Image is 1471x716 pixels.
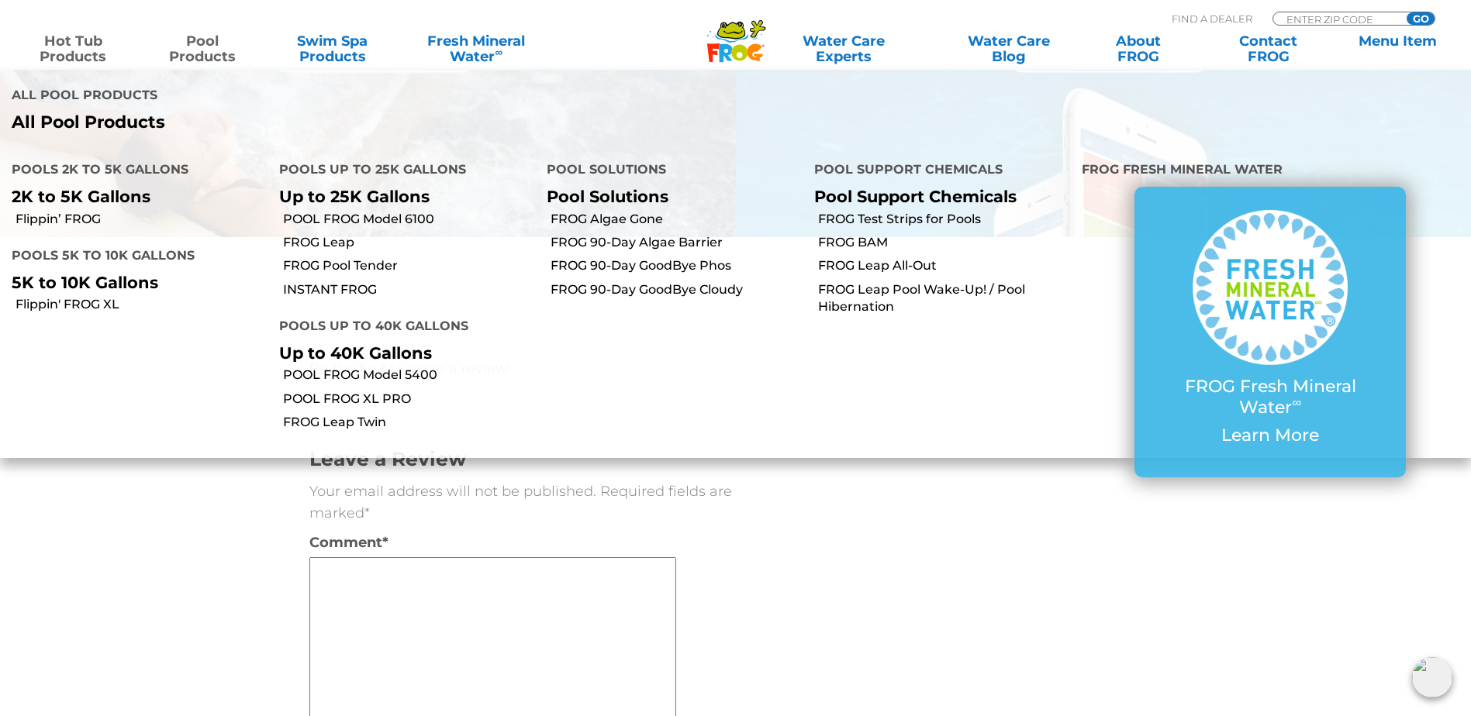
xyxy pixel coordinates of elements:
[818,281,1070,316] a: FROG Leap Pool Wake-Up! / Pool Hibernation
[16,33,131,64] a: Hot TubProducts
[1082,156,1459,187] h4: FROG Fresh Mineral Water
[283,211,535,228] a: POOL FROG Model 6100
[145,33,261,64] a: PoolProducts
[814,156,1058,187] h4: Pool Support Chemicals
[275,33,390,64] a: Swim SpaProducts
[283,234,535,251] a: FROG Leap
[1292,394,1301,410] sup: ∞
[283,367,535,384] a: POOL FROG Model 5400
[12,187,256,206] p: 2K to 5K Gallons
[551,234,803,251] a: FROG 90-Day Algae Barrier
[279,187,523,206] p: Up to 25K Gallons
[283,281,535,298] a: INSTANT FROG
[1165,210,1375,453] a: FROG Fresh Mineral Water∞ Learn More
[12,156,256,187] h4: Pools 2K to 5K Gallons
[279,343,523,363] p: Up to 40K Gallons
[1412,657,1452,697] img: openIcon
[12,81,724,112] h4: All Pool Products
[1285,12,1390,26] input: Zip Code Form
[16,211,268,228] a: Flippin’ FROG
[814,187,1058,206] p: Pool Support Chemicals
[404,33,548,64] a: Fresh MineralWater∞
[1407,12,1435,25] input: GO
[283,414,535,431] a: FROG Leap Twin
[551,281,803,298] a: FROG 90-Day GoodBye Cloudy
[818,234,1070,251] a: FROG BAM
[1340,33,1455,64] a: Menu Item
[1172,12,1252,26] p: Find A Dealer
[495,46,502,58] sup: ∞
[279,312,523,343] h4: Pools up to 40K Gallons
[551,211,803,228] a: FROG Algae Gone
[309,532,420,553] label: Comment
[12,273,256,292] p: 5K to 10K Gallons
[16,296,268,313] a: Flippin' FROG XL
[818,211,1070,228] a: FROG Test Strips for Pools
[12,242,256,273] h4: Pools 5K to 10K Gallons
[750,33,937,64] a: Water CareExperts
[283,257,535,274] a: FROG Pool Tender
[951,33,1067,64] a: Water CareBlog
[12,112,724,133] a: All Pool Products
[551,257,803,274] a: FROG 90-Day GoodBye Phos
[309,446,736,473] h3: Leave a Review
[279,156,523,187] h4: Pools up to 25K Gallons
[309,483,732,522] span: Required fields are marked
[547,187,668,206] a: Pool Solutions
[309,483,596,500] span: Your email address will not be published.
[1210,33,1326,64] a: ContactFROG
[547,156,791,187] h4: Pool Solutions
[1081,33,1196,64] a: AboutFROG
[1165,377,1375,418] p: FROG Fresh Mineral Water
[1165,425,1375,446] p: Learn More
[283,391,535,408] a: POOL FROG XL PRO
[818,257,1070,274] a: FROG Leap All-Out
